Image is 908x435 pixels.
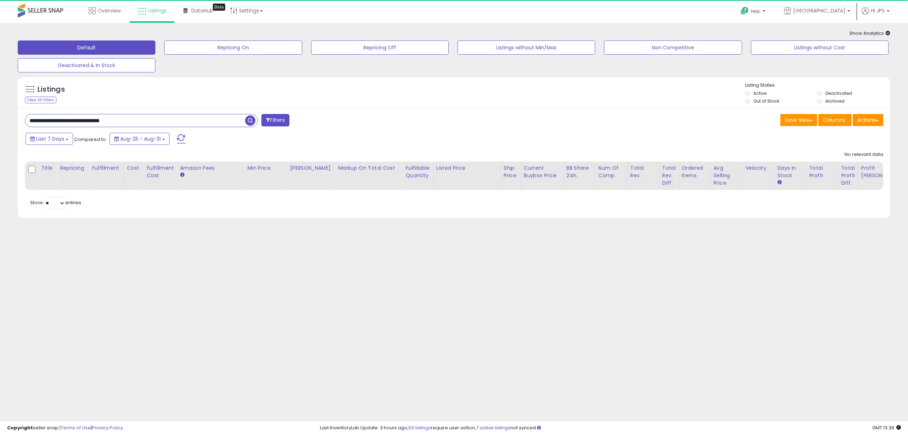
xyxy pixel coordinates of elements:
[853,114,883,126] button: Actions
[735,1,773,23] a: Help
[290,164,332,172] div: [PERSON_NAME]
[247,164,284,172] div: Min Price
[753,98,779,104] label: Out of Stock
[566,164,592,179] div: BB Share 24h.
[98,7,121,14] span: Overview
[261,114,289,126] button: Filters
[862,7,890,23] a: Hi JPS
[405,164,430,179] div: Fulfillable Quantity
[180,172,184,178] small: Amazon Fees.
[745,82,890,89] p: Listing States:
[335,162,403,190] th: The percentage added to the cost of goods (COGS) that forms the calculator for Min & Max prices.
[793,7,845,14] span: [GEOGRAPHIC_DATA]
[26,133,73,145] button: Last 7 Days
[338,164,399,172] div: Markup on Total Cost
[74,136,107,143] span: Compared to:
[849,30,890,37] span: Show Analytics
[604,40,742,55] button: Non Competitive
[504,164,518,179] div: Ship Price
[127,164,141,172] div: Cost
[780,114,817,126] button: Save View
[845,151,883,158] div: No relevant data
[36,135,64,142] span: Last 7 Days
[777,164,803,179] div: Days In Stock
[823,116,845,124] span: Columns
[825,98,845,104] label: Archived
[630,164,656,179] div: Total Rev.
[180,164,241,172] div: Amazon Fees
[818,114,852,126] button: Columns
[213,4,225,11] div: Tooltip anchor
[191,7,214,14] span: DataHub
[110,133,170,145] button: Aug-25 - Aug-31
[311,40,449,55] button: Repricing Off
[92,164,121,172] div: Fulfillment
[25,97,56,103] div: Clear All Filters
[871,7,885,14] span: Hi JPS
[41,164,54,172] div: Title
[809,164,835,179] div: Total Profit
[682,164,708,179] div: Ordered Items
[753,90,766,96] label: Active
[751,40,888,55] button: Listings without Cost
[146,164,174,179] div: Fulfillment Cost
[861,164,903,179] div: Profit [PERSON_NAME]
[524,164,560,179] div: Current Buybox Price
[38,85,65,94] h5: Listings
[148,7,167,14] span: Listings
[164,40,302,55] button: Repricing On
[436,164,498,172] div: Listed Price
[746,164,771,172] div: Velocity
[841,164,855,187] div: Total Profit Diff.
[662,164,676,187] div: Total Rev. Diff.
[714,164,740,187] div: Avg Selling Price
[30,199,81,206] span: Show: entries
[18,40,155,55] button: Default
[825,90,852,96] label: Deactivated
[740,6,749,15] i: Get Help
[598,164,624,179] div: Num of Comp.
[458,40,595,55] button: Listings without Min/Max
[751,8,760,14] span: Help
[120,135,161,142] span: Aug-25 - Aug-31
[60,164,86,172] div: Repricing
[18,58,155,72] button: Deactivated & In Stock
[777,179,782,186] small: Days In Stock.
